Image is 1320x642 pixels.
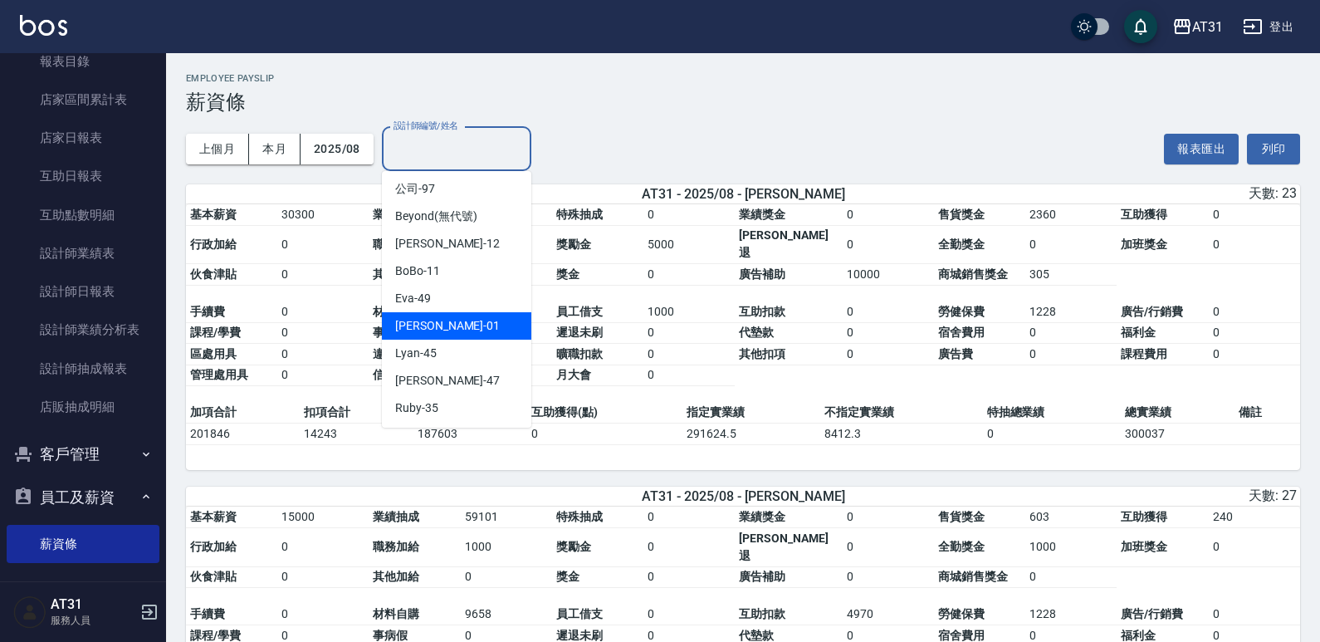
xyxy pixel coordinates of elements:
span: 違規扣款 [373,347,419,360]
td: 1228 [1025,301,1117,323]
span: 基本薪資 [190,510,237,523]
button: 報表匯出 [1164,134,1239,164]
td: 4970 [843,604,934,625]
span: 互助扣款 [739,607,785,620]
span: 行政加給 [190,540,237,553]
span: 加班獎金 [1121,540,1167,553]
span: Beyond [395,208,434,225]
span: 商城銷售獎金 [938,267,1008,281]
button: 上個月 [186,134,249,164]
td: 0 [643,566,735,588]
span: 基本薪資 [190,208,237,221]
td: 1000 [1025,528,1117,567]
span: 宿舍費用 [938,326,985,339]
td: 0 [643,528,735,567]
td: 0 [643,344,735,365]
td: 15000 [277,507,369,528]
td: 0 [843,225,934,264]
td: 0 [527,424,682,445]
span: 伙食津貼 [190,267,237,281]
td: 0 [843,566,934,588]
td: 0 [1209,528,1300,567]
td: 0 [1209,204,1300,226]
td: 2360 [1025,204,1117,226]
div: -49 [382,285,531,312]
span: [PERSON_NAME]退 [739,532,828,562]
td: 1228 [1025,604,1117,625]
td: 10000 [843,264,934,286]
td: 0 [277,365,369,386]
span: 遲退未刷 [556,326,603,339]
span: 福利金 [1121,326,1156,339]
span: 互助獲得 [1121,510,1167,523]
td: 59101 [461,507,552,528]
td: 30300 [277,204,369,226]
span: 售貨獎金 [938,208,985,221]
td: 0 [1209,301,1300,323]
td: 互助獲得(點) [527,402,682,424]
span: 行政加給 [190,238,237,251]
span: 材料自購 [373,305,419,318]
span: [PERSON_NAME] [395,235,483,252]
a: 互助點數明細 [7,196,159,234]
span: 手續費 [190,305,225,318]
td: 5000 [643,225,735,264]
span: 月大會 [556,368,591,381]
td: 指定實業績 [682,402,820,424]
span: Eva [395,290,414,307]
a: 互助日報表 [7,157,159,195]
span: AT31 - 2025/08 - [PERSON_NAME] [642,186,845,202]
span: 商城銷售獎金 [938,570,1008,583]
span: 公司 [395,180,418,198]
td: 187603 [413,424,527,445]
span: 其他扣項 [739,347,785,360]
span: 代墊款 [739,326,774,339]
span: 職務加給 [373,540,419,553]
div: -01 [382,312,531,340]
td: 0 [277,322,369,344]
div: 天數: 27 [931,488,1297,505]
h3: 薪資條 [186,91,1300,114]
span: 廣告/行銷費 [1121,305,1183,318]
td: 不指定實業績 [820,402,982,424]
span: Ruby [395,399,422,417]
button: 2025/08 [301,134,374,164]
button: 客戶管理 [7,433,159,476]
span: 手續費 [190,607,225,620]
span: 廣告補助 [739,570,785,583]
a: 店家區間累計表 [7,81,159,119]
td: 9658 [461,604,552,625]
span: 獎勵金 [556,238,591,251]
span: 課程/學費 [190,629,241,642]
span: 課程/學費 [190,326,241,339]
table: a dense table [186,204,1300,403]
span: 廣告費 [938,347,973,360]
span: 廣告/行銷費 [1121,607,1183,620]
td: 特抽總業績 [983,402,1121,424]
div: -11 [382,257,531,285]
span: 其他加給 [373,267,419,281]
button: 列印 [1247,134,1300,164]
span: 獎金 [556,267,579,281]
td: 0 [643,264,735,286]
span: 課程費用 [1121,347,1167,360]
span: 遲退未刷 [556,629,603,642]
a: 薪資條 [7,525,159,563]
span: 其他加給 [373,570,419,583]
span: 伙食津貼 [190,570,237,583]
td: 0 [843,301,934,323]
button: 員工及薪資 [7,476,159,519]
span: AT31 - 2025/08 - [PERSON_NAME] [642,488,845,504]
td: 8412.3 [820,424,982,445]
div: (無代號) [382,203,531,230]
span: 加班獎金 [1121,238,1167,251]
td: 0 [643,365,735,386]
h5: AT31 [51,596,135,613]
td: 240 [1209,507,1300,528]
td: 1000 [461,528,552,567]
span: BoBo [395,262,423,280]
div: -97 [382,175,531,203]
td: 0 [643,604,735,625]
span: 獎勵金 [556,540,591,553]
span: 特殊抽成 [556,510,603,523]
